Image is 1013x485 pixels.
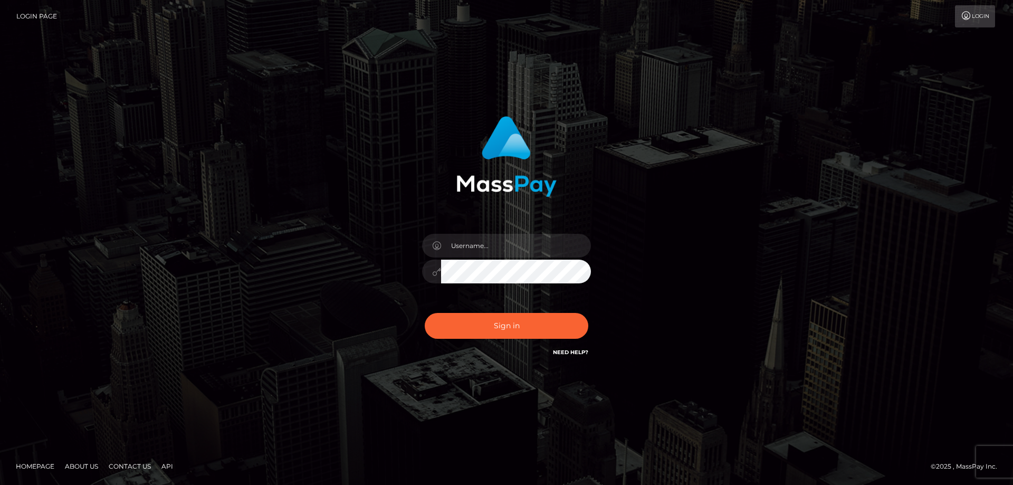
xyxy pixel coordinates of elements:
a: Login Page [16,5,57,27]
a: Homepage [12,458,59,474]
button: Sign in [425,313,588,339]
img: MassPay Login [456,116,557,197]
input: Username... [441,234,591,258]
a: Login [955,5,995,27]
div: © 2025 , MassPay Inc. [931,461,1005,472]
a: Contact Us [104,458,155,474]
a: Need Help? [553,349,588,356]
a: About Us [61,458,102,474]
a: API [157,458,177,474]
